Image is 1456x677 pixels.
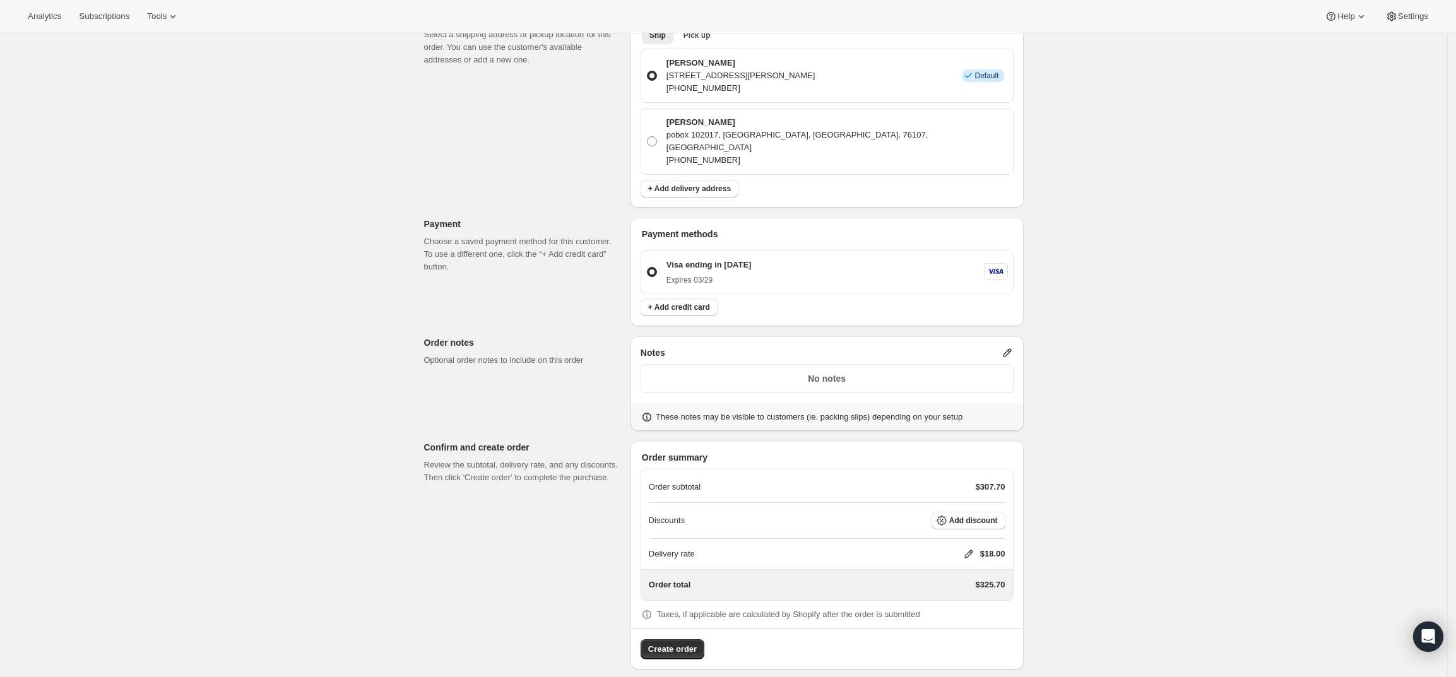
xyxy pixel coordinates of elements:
[649,481,701,493] p: Order subtotal
[666,69,815,82] p: [STREET_ADDRESS][PERSON_NAME]
[642,228,1014,240] p: Payment methods
[641,298,718,316] button: + Add credit card
[28,11,61,21] span: Analytics
[932,512,1005,529] button: Add discount
[641,346,665,359] span: Notes
[20,8,69,25] button: Analytics
[79,11,129,21] span: Subscriptions
[424,354,620,367] p: Optional order notes to include on this order
[139,8,187,25] button: Tools
[684,30,711,40] span: Pick up
[976,579,1005,591] p: $325.70
[949,515,998,526] span: Add discount
[641,639,704,659] button: Create order
[1378,8,1436,25] button: Settings
[424,235,620,273] p: Choose a saved payment method for this customer. To use a different one, click the “+ Add credit ...
[1398,11,1428,21] span: Settings
[666,275,752,285] p: Expires 03/29
[424,218,620,230] p: Payment
[641,180,738,197] button: + Add delivery address
[666,82,815,95] p: [PHONE_NUMBER]
[976,481,1005,493] p: $307.70
[666,116,1008,129] p: [PERSON_NAME]
[649,548,695,560] p: Delivery rate
[666,259,752,271] p: Visa ending in [DATE]
[648,184,731,194] span: + Add delivery address
[649,30,666,40] span: Ship
[71,8,137,25] button: Subscriptions
[656,411,962,423] p: These notes may be visible to customers (ie. packing slips) depending on your setup
[648,302,710,312] span: + Add credit card
[666,57,815,69] p: [PERSON_NAME]
[642,451,1014,464] p: Order summary
[666,154,1008,167] p: [PHONE_NUMBER]
[649,514,685,527] p: Discounts
[424,459,620,484] p: Review the subtotal, delivery rate, and any discounts. Then click 'Create order' to complete the ...
[649,372,1005,385] p: No notes
[424,441,620,454] p: Confirm and create order
[980,548,1005,560] p: $18.00
[666,129,1008,154] p: pobox 102017, [GEOGRAPHIC_DATA], [GEOGRAPHIC_DATA], 76107, [GEOGRAPHIC_DATA]
[424,336,620,349] p: Order notes
[974,71,998,81] span: Default
[147,11,167,21] span: Tools
[424,28,620,66] p: Select a shipping address or pickup location for this order. You can use the customer's available...
[657,608,920,621] p: Taxes, if applicable are calculated by Shopify after the order is submitted
[649,579,690,591] p: Order total
[648,643,697,656] span: Create order
[1317,8,1375,25] button: Help
[1337,11,1354,21] span: Help
[1413,621,1443,652] div: Open Intercom Messenger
